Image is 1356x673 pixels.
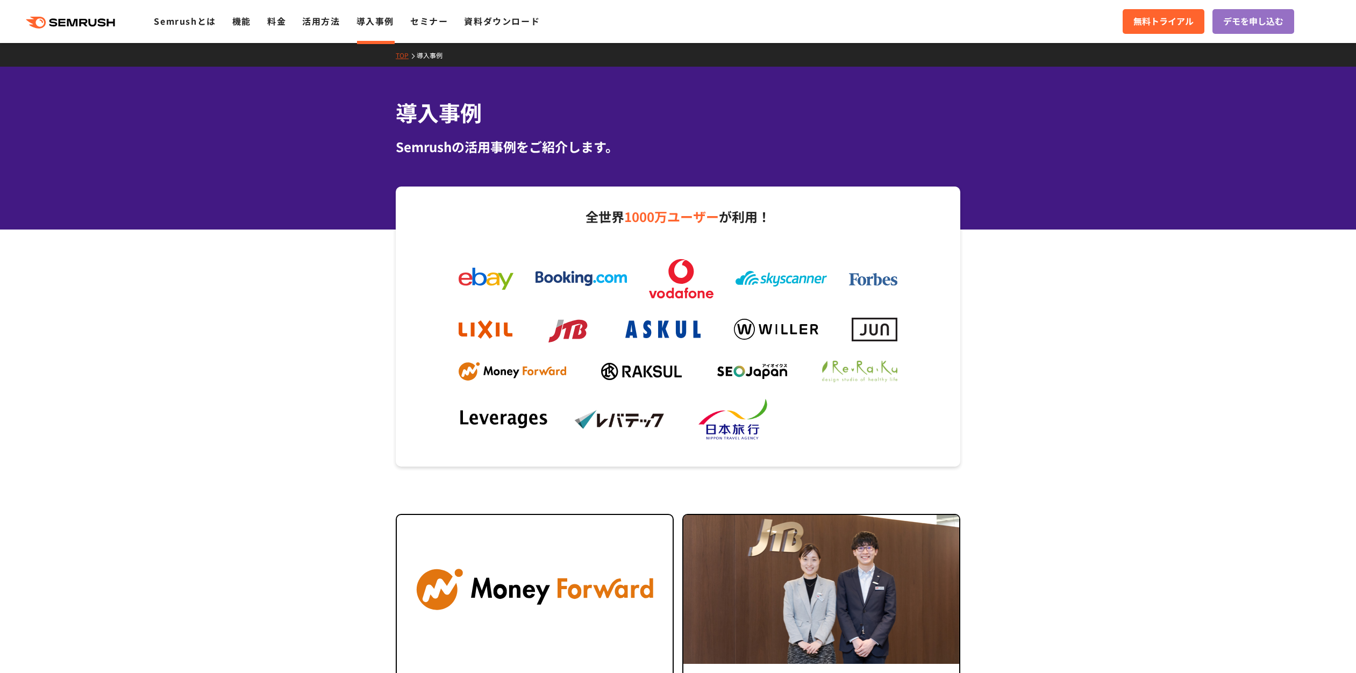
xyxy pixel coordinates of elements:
[396,137,960,156] div: Semrushの活用事例をご紹介します。
[396,51,417,60] a: TOP
[396,97,960,128] h1: 導入事例
[649,259,713,298] img: vodafone
[625,320,701,338] img: askul
[736,271,827,287] img: skyscanner
[459,268,513,290] img: ebay
[459,362,566,381] img: mf
[1212,9,1294,34] a: デモを申し込む
[448,205,908,228] p: 全世界 が利用！
[459,409,550,431] img: leverages
[852,318,897,341] img: jun
[154,15,216,27] a: Semrushとは
[410,15,448,27] a: セミナー
[397,515,673,664] img: component
[601,363,682,380] img: raksul
[546,314,591,345] img: jtb
[849,273,897,286] img: forbes
[624,207,719,226] span: 1000万ユーザー
[822,361,897,382] img: ReRaKu
[536,271,627,286] img: booking
[302,15,340,27] a: 活用方法
[717,364,787,379] img: seojapan
[1123,9,1204,34] a: 無料トライアル
[690,398,782,441] img: nta
[267,15,286,27] a: 料金
[1133,15,1194,28] span: 無料トライアル
[464,15,540,27] a: 資料ダウンロード
[1223,15,1283,28] span: デモを申し込む
[734,319,818,340] img: willer
[683,515,959,664] img: JTB
[356,15,394,27] a: 導入事例
[417,51,451,60] a: 導入事例
[232,15,251,27] a: 機能
[574,410,666,429] img: levtech
[459,320,512,339] img: lixil
[806,409,897,431] img: dummy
